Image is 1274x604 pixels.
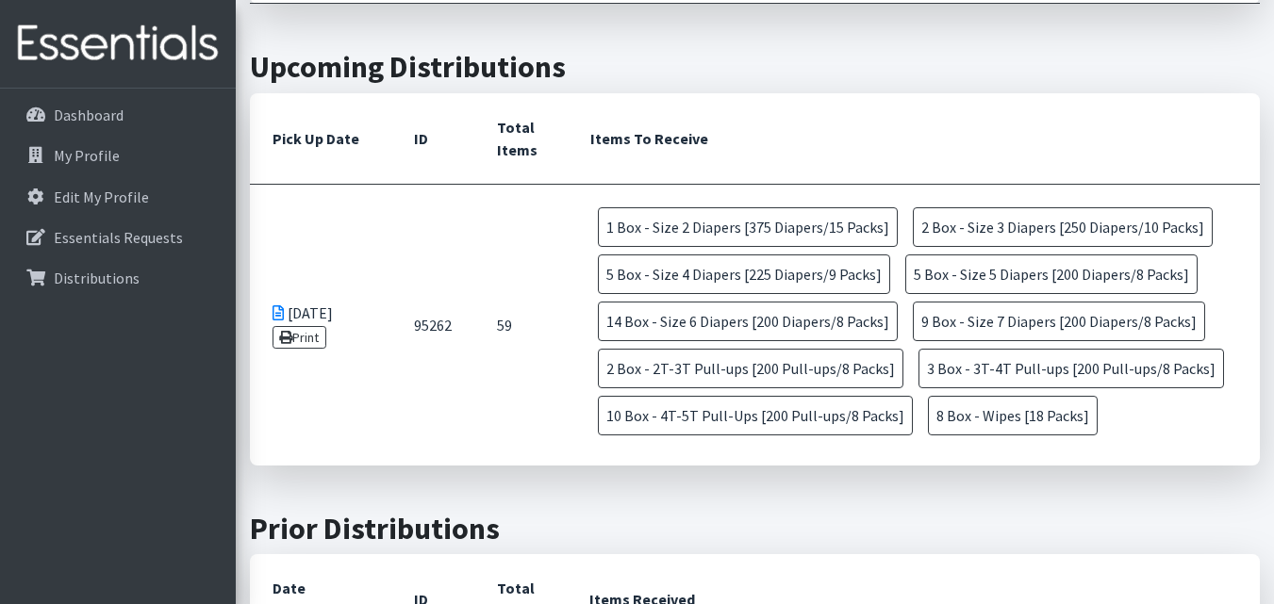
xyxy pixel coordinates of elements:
[928,396,1098,435] span: 8 Box - Wipes [18 Packs]
[250,93,391,185] th: Pick Up Date
[913,302,1205,341] span: 9 Box - Size 7 Diapers [200 Diapers/8 Packs]
[250,511,1260,547] h2: Prior Distributions
[54,188,149,206] p: Edit My Profile
[474,184,568,465] td: 59
[8,96,228,134] a: Dashboard
[8,219,228,256] a: Essentials Requests
[391,93,474,185] th: ID
[273,326,326,349] a: Print
[474,93,568,185] th: Total Items
[913,207,1213,247] span: 2 Box - Size 3 Diapers [250 Diapers/10 Packs]
[598,302,898,341] span: 14 Box - Size 6 Diapers [200 Diapers/8 Packs]
[54,146,120,165] p: My Profile
[8,259,228,297] a: Distributions
[391,184,474,465] td: 95262
[598,254,890,294] span: 5 Box - Size 4 Diapers [225 Diapers/9 Packs]
[8,178,228,216] a: Edit My Profile
[568,93,1260,185] th: Items To Receive
[54,106,124,124] p: Dashboard
[8,137,228,174] a: My Profile
[54,269,140,287] p: Distributions
[598,396,913,435] span: 10 Box - 4T-5T Pull-Ups [200 Pull-ups/8 Packs]
[918,349,1224,388] span: 3 Box - 3T-4T Pull-ups [200 Pull-ups/8 Packs]
[250,49,1260,85] h2: Upcoming Distributions
[905,254,1198,294] span: 5 Box - Size 5 Diapers [200 Diapers/8 Packs]
[250,184,391,465] td: [DATE]
[8,12,228,75] img: HumanEssentials
[598,349,903,388] span: 2 Box - 2T-3T Pull-ups [200 Pull-ups/8 Packs]
[54,228,183,247] p: Essentials Requests
[598,207,898,247] span: 1 Box - Size 2 Diapers [375 Diapers/15 Packs]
